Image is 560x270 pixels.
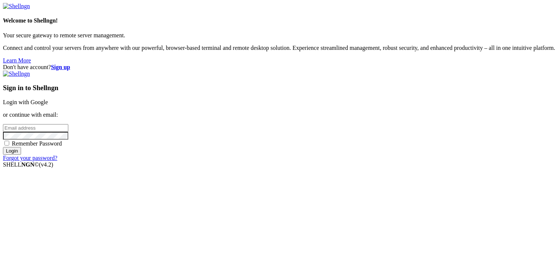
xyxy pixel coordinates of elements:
input: Email address [3,124,68,132]
div: Don't have account? [3,64,557,71]
img: Shellngn [3,71,30,77]
a: Login with Google [3,99,48,105]
p: Connect and control your servers from anywhere with our powerful, browser-based terminal and remo... [3,45,557,51]
input: Login [3,147,21,155]
img: Shellngn [3,3,30,10]
a: Sign up [51,64,70,70]
a: Forgot your password? [3,155,57,161]
p: Your secure gateway to remote server management. [3,32,557,39]
p: or continue with email: [3,112,557,118]
b: NGN [21,161,35,168]
a: Learn More [3,57,31,64]
h4: Welcome to Shellngn! [3,17,557,24]
span: SHELL © [3,161,53,168]
input: Remember Password [4,141,9,146]
h3: Sign in to Shellngn [3,84,557,92]
span: Remember Password [12,140,62,147]
span: 4.2.0 [39,161,54,168]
